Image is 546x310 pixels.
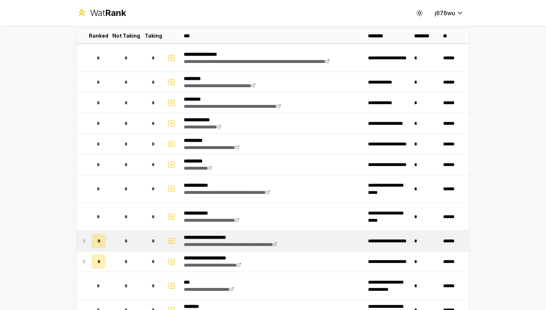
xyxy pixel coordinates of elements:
[435,9,455,17] span: j678wu
[112,32,140,39] p: Not Taking
[105,8,126,18] span: Rank
[90,7,126,19] div: Wat
[89,32,108,39] p: Ranked
[429,7,469,20] button: j678wu
[145,32,162,39] p: Taking
[77,7,126,19] a: WatRank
